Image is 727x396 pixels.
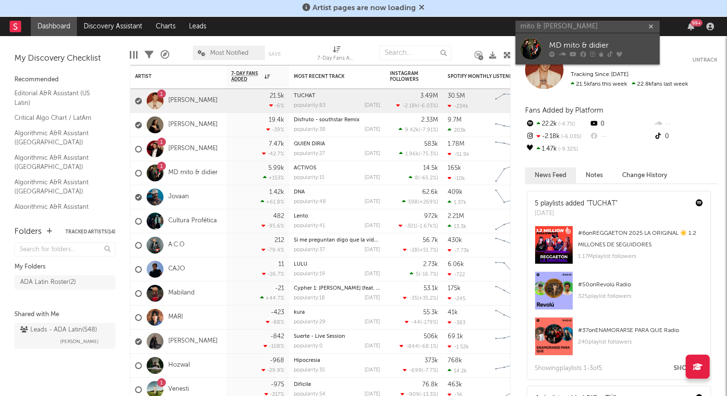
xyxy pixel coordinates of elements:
[168,361,190,370] a: Hozwal
[448,237,462,243] div: 430k
[294,334,380,339] div: Suerte - Live Session
[535,363,602,374] div: Showing playlist s 1- 3 of 5
[294,214,308,219] a: Lento
[262,271,284,277] div: -26.7 %
[275,237,284,243] div: 212
[294,175,325,180] div: popularity: 15
[420,272,437,277] span: -16.7 %
[294,286,419,291] a: Cypher 1: [PERSON_NAME] (feat. [PERSON_NAME])
[269,102,284,109] div: -6 %
[364,151,380,156] div: [DATE]
[448,199,466,205] div: 1.37k
[14,53,115,64] div: My Discovery Checklist
[578,251,703,262] div: 1.17M playlist followers
[270,358,284,364] div: -968
[419,296,437,301] span: +35.2 %
[448,103,468,109] div: -234k
[266,319,284,325] div: -88 %
[424,213,438,219] div: 972k
[269,189,284,195] div: 1.42k
[294,358,380,363] div: Hipocresía
[271,309,284,316] div: -423
[294,151,325,156] div: popularity: 27
[270,333,284,340] div: -842
[448,117,462,123] div: 9.7M
[491,281,534,306] svg: Chart title
[262,151,284,157] div: -42.7 %
[448,271,465,278] div: -722
[448,223,466,230] div: 13.3k
[268,51,281,57] button: Save
[417,224,437,229] span: -1.67k %
[402,199,438,205] div: ( )
[448,247,469,254] div: -7.73k
[409,368,422,373] span: -699
[262,223,284,229] div: -95.6 %
[317,41,356,69] div: 7-Day Fans Added (7-Day Fans Added)
[294,334,345,339] a: Suerte - Live Session
[405,128,419,133] span: 9.42k
[269,117,284,123] div: 19.4k
[390,71,424,82] div: Instagram Followers
[14,88,106,108] a: Editorial A&R Assistant (US Latin)
[410,271,438,277] div: ( )
[275,285,284,292] div: -21
[168,289,195,297] a: Mabiland
[571,81,627,87] span: 21.5k fans this week
[535,199,617,209] div: 5 playlists added
[399,223,438,229] div: ( )
[399,127,438,133] div: ( )
[168,337,218,345] a: [PERSON_NAME]
[491,233,534,257] svg: Chart title
[364,223,380,229] div: [DATE]
[14,177,106,197] a: Algorithmic A&R Assistant ([GEOGRAPHIC_DATA])
[425,358,438,364] div: 373k
[364,271,380,277] div: [DATE]
[422,382,438,388] div: 76.8k
[168,193,189,201] a: Jovaan
[419,4,425,12] span: Dismiss
[491,330,534,354] svg: Chart title
[145,41,153,69] div: Filters
[317,53,356,64] div: 7-Day Fans Added (7-Day Fans Added)
[379,46,451,60] input: Search...
[294,358,320,363] a: Hipocresía
[364,247,380,253] div: [DATE]
[364,295,380,301] div: [DATE]
[262,247,284,253] div: -79.4 %
[423,368,437,373] span: -7.7 %
[448,261,464,268] div: 6.06k
[294,214,380,219] div: Lento
[14,153,106,172] a: Algorithmic A&R Assistant ([GEOGRAPHIC_DATA])
[423,261,438,268] div: 2.73k
[557,147,578,152] span: -9.32 %
[294,247,325,253] div: popularity: 37
[420,93,438,99] div: 3.49M
[491,89,534,113] svg: Chart title
[405,319,438,325] div: ( )
[491,161,534,185] svg: Chart title
[424,141,438,147] div: 583k
[60,336,99,347] span: [PERSON_NAME]
[448,319,465,326] div: -383
[130,41,138,69] div: Edit Columns
[423,165,438,171] div: 14.5k
[560,134,581,140] span: -6.03 %
[294,382,380,387] div: Difícile
[31,17,77,36] a: Dashboard
[149,17,182,36] a: Charts
[168,241,185,249] a: A.C.O
[14,74,115,86] div: Recommended
[263,175,284,181] div: +153 %
[405,224,416,229] span: -301
[525,167,576,183] button: News Feed
[424,333,438,340] div: 506k
[674,365,705,371] button: Show All
[364,103,380,108] div: [DATE]
[294,344,323,349] div: popularity: 0
[535,209,617,218] div: [DATE]
[271,382,284,388] div: -975
[260,295,284,301] div: +44.7 %
[231,71,262,82] span: 7-Day Fans Added
[294,103,326,108] div: popularity: 83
